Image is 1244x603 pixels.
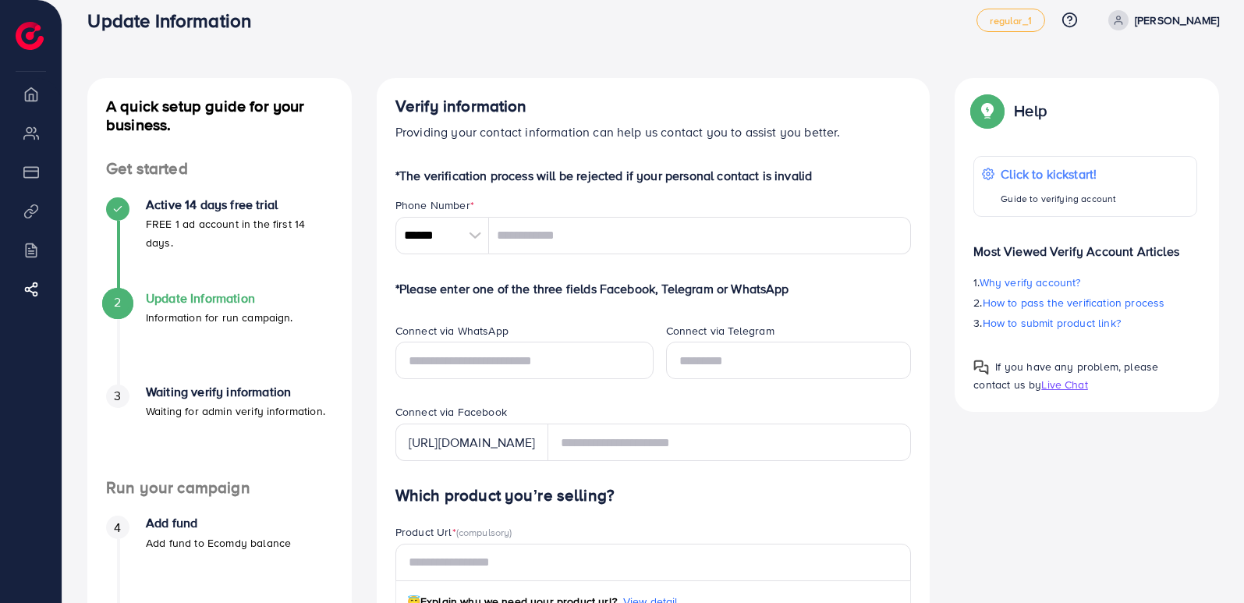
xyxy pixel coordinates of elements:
[1041,377,1087,392] span: Live Chat
[146,291,293,306] h4: Update Information
[87,159,352,179] h4: Get started
[87,197,352,291] li: Active 14 days free trial
[973,273,1197,292] p: 1.
[395,486,912,505] h4: Which product you’re selling?
[16,22,44,50] img: logo
[395,524,512,540] label: Product Url
[395,166,912,185] p: *The verification process will be rejected if your personal contact is invalid
[395,424,548,461] div: [URL][DOMAIN_NAME]
[87,478,352,498] h4: Run your campaign
[87,9,264,32] h3: Update Information
[973,314,1197,332] p: 3.
[973,359,1158,392] span: If you have any problem, please contact us by
[87,97,352,134] h4: A quick setup guide for your business.
[983,295,1165,310] span: How to pass the verification process
[1001,165,1116,183] p: Click to kickstart!
[114,293,121,311] span: 2
[1102,10,1219,30] a: [PERSON_NAME]
[1001,190,1116,208] p: Guide to verifying account
[146,385,325,399] h4: Waiting verify information
[973,360,989,375] img: Popup guide
[990,16,1031,26] span: regular_1
[983,315,1121,331] span: How to submit product link?
[146,215,333,252] p: FREE 1 ad account in the first 14 days.
[1014,101,1047,120] p: Help
[146,197,333,212] h4: Active 14 days free trial
[666,323,774,339] label: Connect via Telegram
[114,387,121,405] span: 3
[395,404,507,420] label: Connect via Facebook
[395,323,509,339] label: Connect via WhatsApp
[395,197,474,213] label: Phone Number
[395,97,912,116] h4: Verify information
[146,402,325,420] p: Waiting for admin verify information.
[87,291,352,385] li: Update Information
[976,9,1044,32] a: regular_1
[456,525,512,539] span: (compulsory)
[146,534,291,552] p: Add fund to Ecomdy balance
[395,279,912,298] p: *Please enter one of the three fields Facebook, Telegram or WhatsApp
[114,519,121,537] span: 4
[1135,11,1219,30] p: [PERSON_NAME]
[973,229,1197,261] p: Most Viewed Verify Account Articles
[973,293,1197,312] p: 2.
[146,516,291,530] h4: Add fund
[980,275,1081,290] span: Why verify account?
[973,97,1001,125] img: Popup guide
[1178,533,1232,591] iframe: Chat
[395,122,912,141] p: Providing your contact information can help us contact you to assist you better.
[146,308,293,327] p: Information for run campaign.
[87,385,352,478] li: Waiting verify information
